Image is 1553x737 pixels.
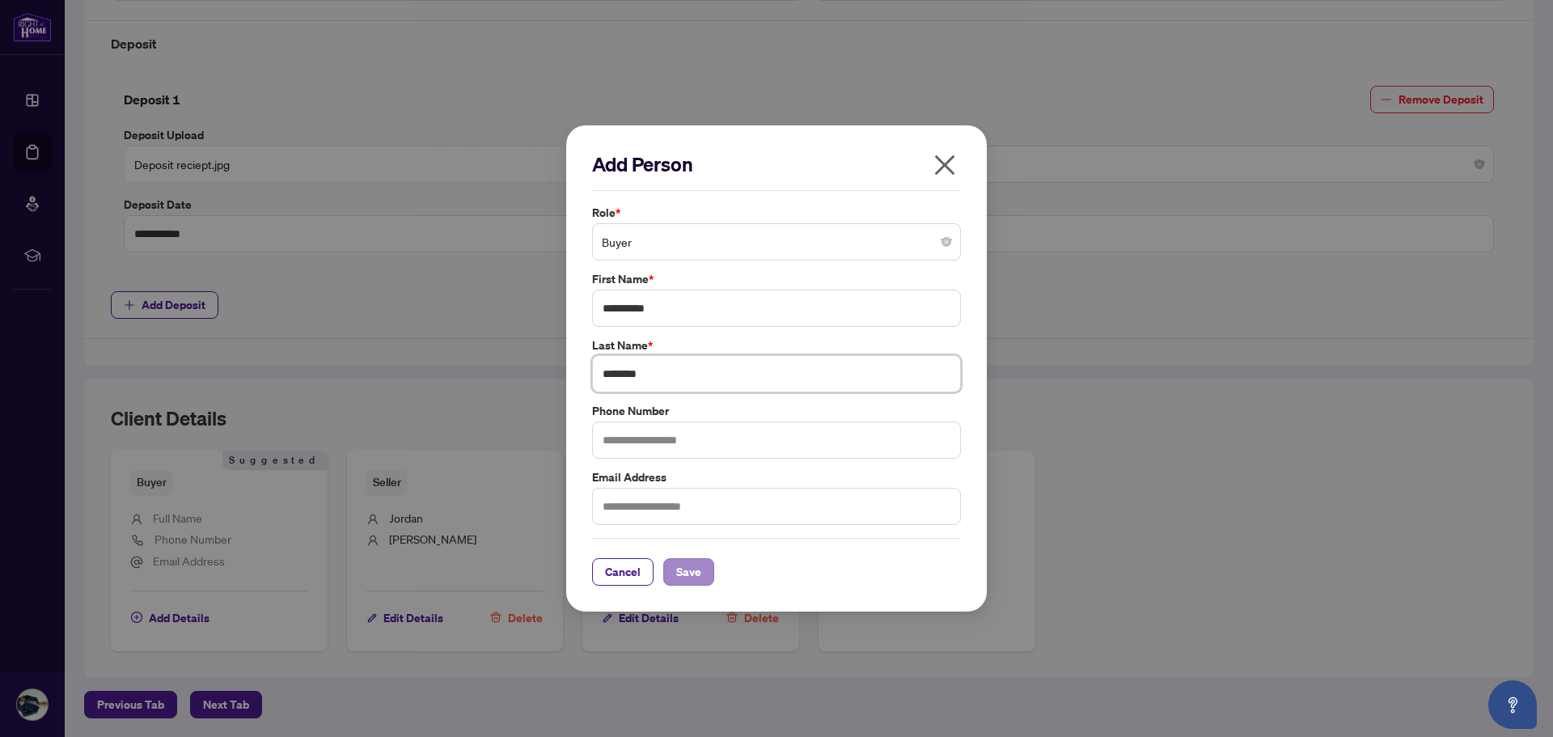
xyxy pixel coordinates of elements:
span: Save [676,559,701,585]
label: Email Address [592,468,961,486]
button: Open asap [1488,680,1537,729]
button: Cancel [592,558,654,586]
label: Phone Number [592,402,961,420]
label: Role [592,204,961,222]
span: close [932,152,958,178]
label: Last Name [592,337,961,354]
button: Save [663,558,714,586]
span: Cancel [605,559,641,585]
h2: Add Person [592,151,961,177]
span: close-circle [942,237,951,247]
label: First Name [592,270,961,288]
span: Buyer [602,227,951,257]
